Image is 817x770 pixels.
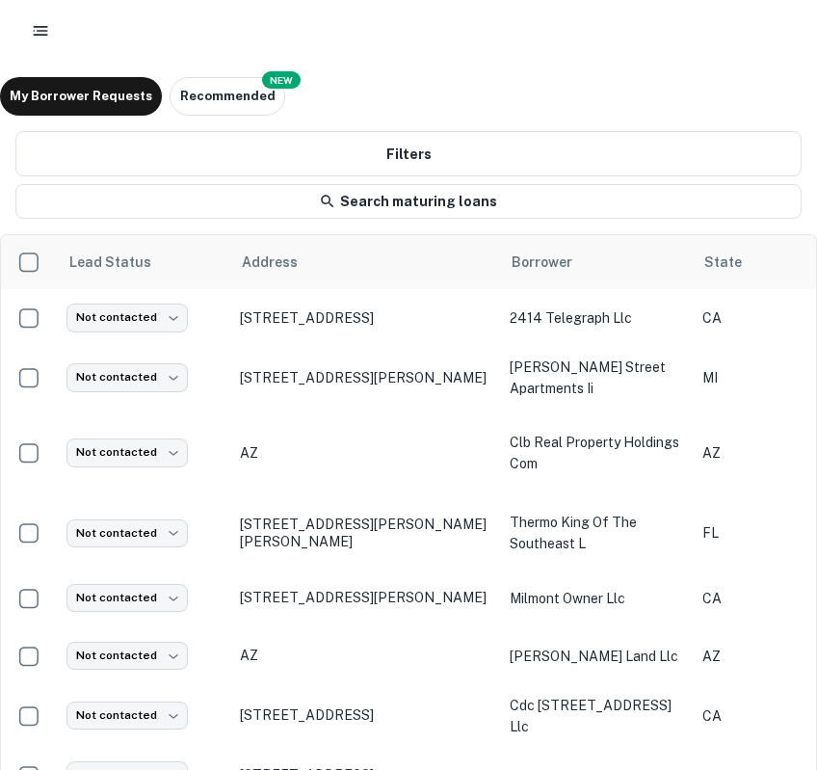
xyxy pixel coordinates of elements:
p: cdc [STREET_ADDRESS] llc [510,695,683,737]
a: Search maturing loans [15,184,802,219]
div: Not contacted [66,519,188,547]
th: Address [230,235,500,289]
p: [STREET_ADDRESS][PERSON_NAME] [240,369,490,386]
p: AZ [240,444,490,462]
button: Filters [15,131,802,176]
p: 2414 telegraph llc [510,307,683,329]
p: [STREET_ADDRESS][PERSON_NAME] [240,589,490,606]
th: Lead Status [57,235,230,289]
p: [STREET_ADDRESS] [240,706,490,724]
div: Not contacted [66,304,188,332]
div: Not contacted [66,642,188,670]
th: Borrower [500,235,693,289]
span: Lead Status [68,251,176,274]
button: Recommended [170,77,285,116]
span: State [704,251,767,274]
p: clb real property holdings com [510,432,683,474]
p: milmont owner llc [510,588,683,609]
iframe: Chat Widget [721,616,817,708]
p: AZ [240,647,490,664]
div: Not contacted [66,702,188,730]
p: [STREET_ADDRESS] [240,309,490,327]
p: [PERSON_NAME] land llc [510,646,683,667]
p: [STREET_ADDRESS][PERSON_NAME][PERSON_NAME] [240,516,490,550]
span: Address [242,251,323,274]
div: NEW [262,71,301,89]
span: Borrower [512,251,597,274]
div: Not contacted [66,584,188,612]
div: Not contacted [66,438,188,466]
p: [PERSON_NAME] street apartments ii [510,357,683,399]
div: Not contacted [66,363,188,391]
p: thermo king of the southeast l [510,512,683,554]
